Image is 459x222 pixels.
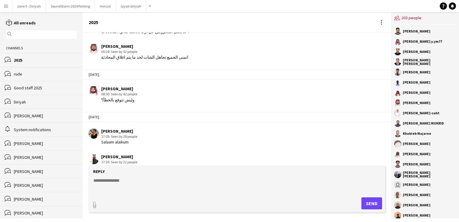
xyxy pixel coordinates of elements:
div: 00:28 [101,49,188,54]
div: rude [14,71,77,77]
div: [PERSON_NAME] [403,203,430,207]
div: [PERSON_NAME] [14,155,77,160]
div: 17:05 [101,134,137,139]
div: [PERSON_NAME] [403,70,430,74]
div: [PERSON_NAME] [PERSON_NAME] [403,58,456,66]
button: SoundStorm 2024 Parking [46,0,95,12]
div: [PERSON_NAME] [403,91,430,94]
div: [PERSON_NAME] [403,29,430,33]
div: 2025 [89,20,98,25]
div: [PERSON_NAME]-sabt [403,111,439,115]
div: Diriyah [14,99,77,105]
div: 203 people [394,12,456,25]
div: [PERSON_NAME] [14,113,77,119]
div: [PERSON_NAME] [403,101,430,105]
div: 2025 [14,57,77,63]
button: layali diriyah [116,0,146,12]
div: [PERSON_NAME] [14,210,77,216]
div: [PERSON_NAME] [14,141,77,146]
div: [PERSON_NAME] MUKRID [403,122,444,125]
div: [PERSON_NAME] [403,214,430,217]
div: Good staff 2025 [14,85,77,91]
div: [PERSON_NAME] [101,86,137,91]
a: All unreads [6,20,36,26]
div: [DATE] [83,69,391,80]
button: minzal [95,0,116,12]
div: 17:36 [101,159,162,165]
div: System notifications [14,127,77,132]
div: [PERSON_NAME] [403,183,430,187]
div: Are there any upcoming projects? [101,165,162,170]
div: وليش تتوقع بالخطأ؟ [101,97,137,103]
div: [DATE] [83,112,391,122]
button: Send [361,197,382,209]
div: [PERSON_NAME] [14,169,77,174]
div: [PERSON_NAME] [403,81,430,84]
span: · Seen by 28 people [109,134,137,139]
div: [PERSON_NAME] [14,196,77,202]
span: · Seen by 42 people [109,92,137,96]
div: [PERSON_NAME] [403,193,430,197]
div: اتمنى الجميع تجاهل الشات لحد ما يتم اغلاق المحادثة [101,54,188,60]
div: [PERSON_NAME] [403,50,430,54]
div: [PERSON_NAME] [403,152,430,156]
div: [PERSON_NAME] [14,183,77,188]
label: Reply [93,169,105,174]
div: [PERSON_NAME] [PERSON_NAME] [403,171,456,178]
div: [PERSON_NAME] [101,128,137,134]
span: · Seen by 22 people [109,160,137,164]
span: · Seen by 52 people [109,49,137,54]
div: [PERSON_NAME] [403,162,430,166]
div: Salaam alaikum [101,139,137,145]
div: Khubieb Majaree [403,132,431,135]
button: zone X - Diriyah [12,0,46,12]
div: [PERSON_NAME] [403,142,430,146]
div: [PERSON_NAME] y.ym77 [403,40,442,43]
div: 08:50 [101,91,137,97]
div: [PERSON_NAME] [101,44,188,49]
div: [PERSON_NAME] [101,154,162,159]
